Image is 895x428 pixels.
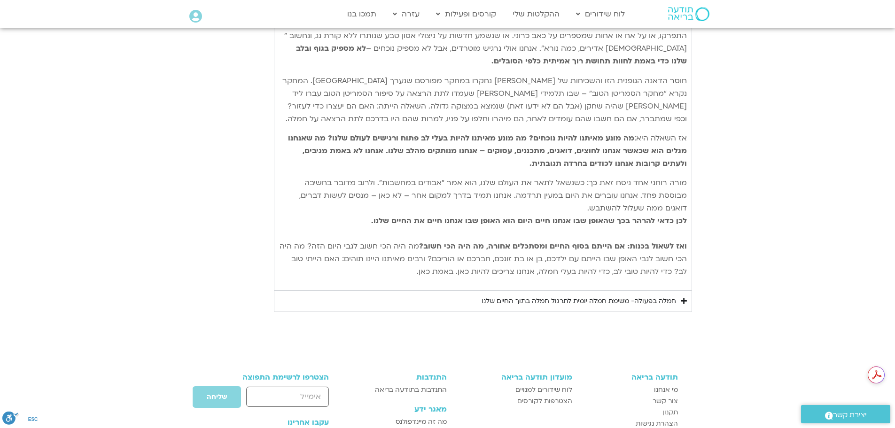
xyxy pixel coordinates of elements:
[375,384,447,396] span: התנדבות בתודעה בריאה
[508,5,564,23] a: ההקלטות שלי
[282,76,687,124] span: חוסר הדאגה הגופנית הזו והשכיחות של [PERSON_NAME] נחקרו במחקר מפורסם שנערך [GEOGRAPHIC_DATA]. המחק...
[355,405,447,413] h3: מאגר ידע
[801,405,890,423] a: יצירת קשר
[207,393,227,401] span: שליחה
[653,396,678,407] span: צור קשר
[456,384,572,396] a: לוח שידורים למנויים
[274,290,692,312] summary: חמלה בפעולה- משימת חמלה יומית לתרגול חמלה בתוך החיים שלנו
[192,386,241,408] button: שליחה
[342,5,381,23] a: תמכו בנו
[634,133,687,143] span: אז השאלה היא:
[582,373,678,381] h3: תודעה בריאה
[833,409,867,421] span: יצירת קשר
[517,396,572,407] span: הצטרפות לקורסים
[371,216,687,226] strong: לכן כדאי להרהר בכך שהאופן שבו אנחנו חיים היום הוא האופן שבו אנחנו חיים את החיים שלנו.
[456,373,572,381] h3: מועדון תודעה בריאה
[280,241,687,277] span: מה היה הכי חשוב לגבי היום הזה? מה היה הכי חשוב לגבי האופן שבו הייתם עם ילדכם, בן או בת זוגכם, חבר...
[582,384,678,396] a: מי אנחנו
[388,5,424,23] a: עזרה
[218,418,329,427] h3: עקבו אחרינו
[396,416,447,428] span: מה זה מיינדפולנס
[288,133,687,169] b: מה מונע מאיתנו להיות נוכחים? מה מונע מאיתנו להיות בעלי לב פתוח ורגישים לעולם שלנו? מה שאנחנו מגלי...
[355,416,447,428] a: מה זה מיינדפולנס
[662,407,678,418] span: תקנון
[668,7,709,21] img: תודעה בריאה
[515,384,572,396] span: לוח שידורים למנויים
[246,387,328,407] input: אימייל
[582,396,678,407] a: צור קשר
[654,384,678,396] span: מי אנחנו
[355,384,447,396] a: התנדבות בתודעה בריאה
[456,396,572,407] a: הצטרפות לקורסים
[284,18,687,54] span: אם נהיה כנים עם עצמנו, הרבה ממה שאנחנו מכנים חמלה הוא שכלי בלבד. ייתכן שנשמע על חבר שנישואיו בני ...
[355,373,447,381] h3: התנדבות
[482,296,676,307] div: חמלה בפעולה- משימת חמלה יומית לתרגול חמלה בתוך החיים שלנו
[218,373,329,381] h3: הצטרפו לרשימת התפוצה
[582,407,678,418] a: תקנון
[299,178,687,226] span: מורה רוחני אחד ניסח זאת כך: כשנשאל לתאר את העולם שלנו, הוא אמר "אבודים במחשבות". ולרוב מדובר בחשי...
[419,241,687,251] b: ואז לשאול בכנות: אם הייתם בסוף החיים ומסתכלים אחורה, מה היה הכי חשוב?
[296,43,687,66] b: לא מספיק בגוף ובלב שלנו כדי באמת לחוות תחושת רוך אמיתית כלפי הסובלים.
[218,386,329,413] form: טופס חדש
[571,5,630,23] a: לוח שידורים
[431,5,501,23] a: קורסים ופעילות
